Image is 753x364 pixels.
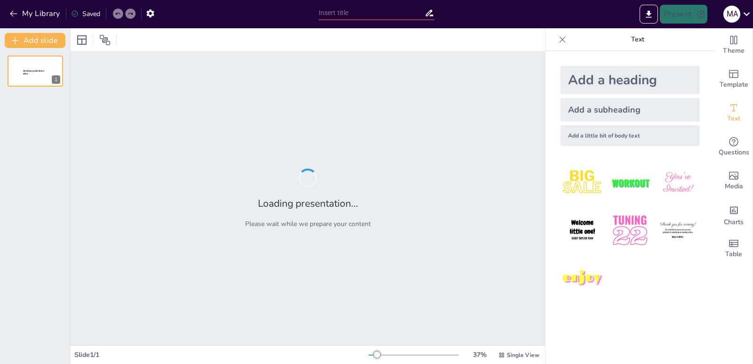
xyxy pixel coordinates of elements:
[561,161,604,205] img: 1.jpeg
[715,198,753,232] div: Add charts and graphs
[719,147,749,158] span: Questions
[258,197,358,210] h2: Loading presentation...
[723,5,740,24] button: M A
[319,6,425,20] input: Insert title
[8,56,63,87] div: 1
[561,257,604,300] img: 7.jpeg
[468,350,491,359] div: 37 %
[23,70,44,75] span: Sendsteps presentation editor
[723,46,745,56] span: Theme
[608,209,652,252] img: 5.jpeg
[7,6,64,21] button: My Library
[715,28,753,62] div: Change the overall theme
[71,9,100,18] div: Saved
[561,98,700,121] div: Add a subheading
[724,217,744,227] span: Charts
[507,351,539,359] span: Single View
[561,209,604,252] img: 4.jpeg
[608,161,652,205] img: 2.jpeg
[561,125,700,146] div: Add a little bit of body text
[245,219,371,228] p: Please wait while we prepare your content
[727,113,740,124] span: Text
[715,130,753,164] div: Get real-time input from your audience
[656,161,700,205] img: 3.jpeg
[715,232,753,266] div: Add a table
[715,62,753,96] div: Add ready made slides
[723,6,740,23] div: M A
[715,164,753,198] div: Add images, graphics, shapes or video
[99,34,111,46] span: Position
[74,350,368,359] div: Slide 1 / 1
[5,33,65,48] button: Add slide
[725,181,743,192] span: Media
[640,5,658,24] button: Export to PowerPoint
[570,28,705,51] p: Text
[720,80,748,90] span: Template
[715,96,753,130] div: Add text boxes
[52,75,60,84] div: 1
[561,66,700,94] div: Add a heading
[725,249,742,259] span: Table
[74,32,89,48] div: Layout
[660,5,707,24] button: Present
[656,209,700,252] img: 6.jpeg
